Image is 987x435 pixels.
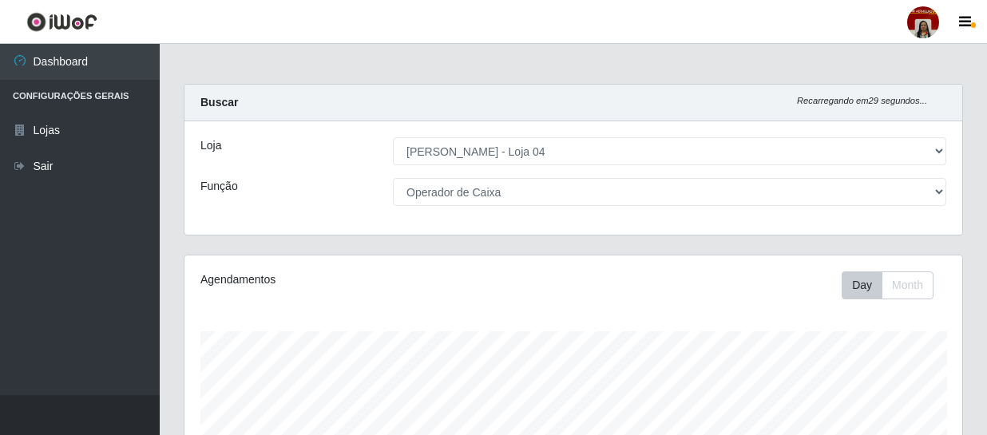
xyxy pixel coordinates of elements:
button: Day [842,271,882,299]
button: Month [882,271,933,299]
div: First group [842,271,933,299]
label: Função [200,178,238,195]
div: Agendamentos [200,271,497,288]
label: Loja [200,137,221,154]
strong: Buscar [200,96,238,109]
img: CoreUI Logo [26,12,97,32]
i: Recarregando em 29 segundos... [797,96,927,105]
div: Toolbar with button groups [842,271,946,299]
